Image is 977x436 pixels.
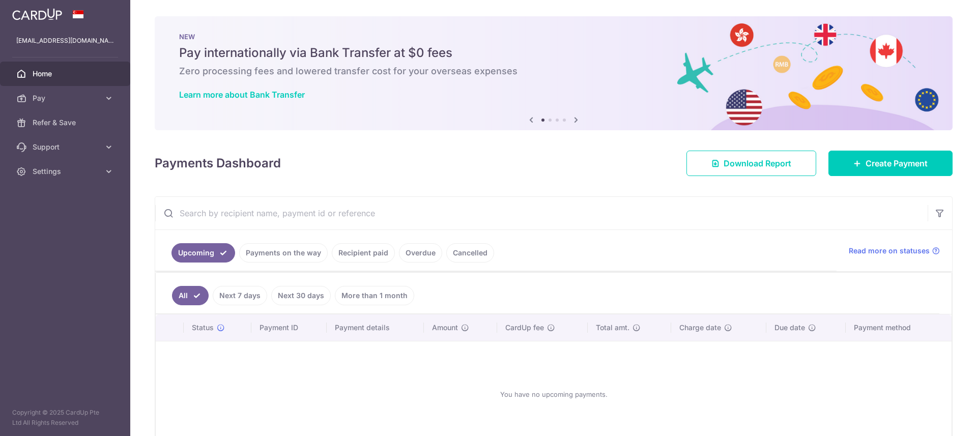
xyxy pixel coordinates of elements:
[271,286,331,305] a: Next 30 days
[828,151,953,176] a: Create Payment
[399,243,442,263] a: Overdue
[505,323,544,333] span: CardUp fee
[239,243,328,263] a: Payments on the way
[213,286,267,305] a: Next 7 days
[327,314,424,341] th: Payment details
[172,286,209,305] a: All
[774,323,805,333] span: Due date
[12,8,62,20] img: CardUp
[332,243,395,263] a: Recipient paid
[33,166,100,177] span: Settings
[596,323,629,333] span: Total amt.
[849,246,940,256] a: Read more on statuses
[335,286,414,305] a: More than 1 month
[33,69,100,79] span: Home
[686,151,816,176] a: Download Report
[155,16,953,130] img: Bank transfer banner
[866,157,928,169] span: Create Payment
[846,314,952,341] th: Payment method
[446,243,494,263] a: Cancelled
[179,90,305,100] a: Learn more about Bank Transfer
[192,323,214,333] span: Status
[16,36,114,46] p: [EMAIL_ADDRESS][DOMAIN_NAME]
[179,65,928,77] h6: Zero processing fees and lowered transfer cost for your overseas expenses
[33,142,100,152] span: Support
[251,314,327,341] th: Payment ID
[179,33,928,41] p: NEW
[33,118,100,128] span: Refer & Save
[33,93,100,103] span: Pay
[679,323,721,333] span: Charge date
[155,197,928,229] input: Search by recipient name, payment id or reference
[179,45,928,61] h5: Pay internationally via Bank Transfer at $0 fees
[155,154,281,172] h4: Payments Dashboard
[432,323,458,333] span: Amount
[724,157,791,169] span: Download Report
[171,243,235,263] a: Upcoming
[849,246,930,256] span: Read more on statuses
